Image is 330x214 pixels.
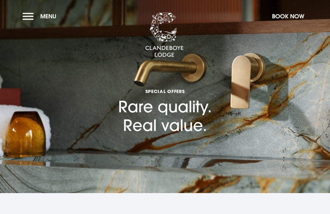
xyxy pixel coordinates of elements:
img: Clandeboye Lodge [145,13,184,58]
button: Menu [23,9,60,23]
span: Menu [40,13,56,20]
span: Special Offers [118,88,212,94]
button: Book Now [269,9,307,23]
h1: Rare quality. Real value. [118,61,212,135]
